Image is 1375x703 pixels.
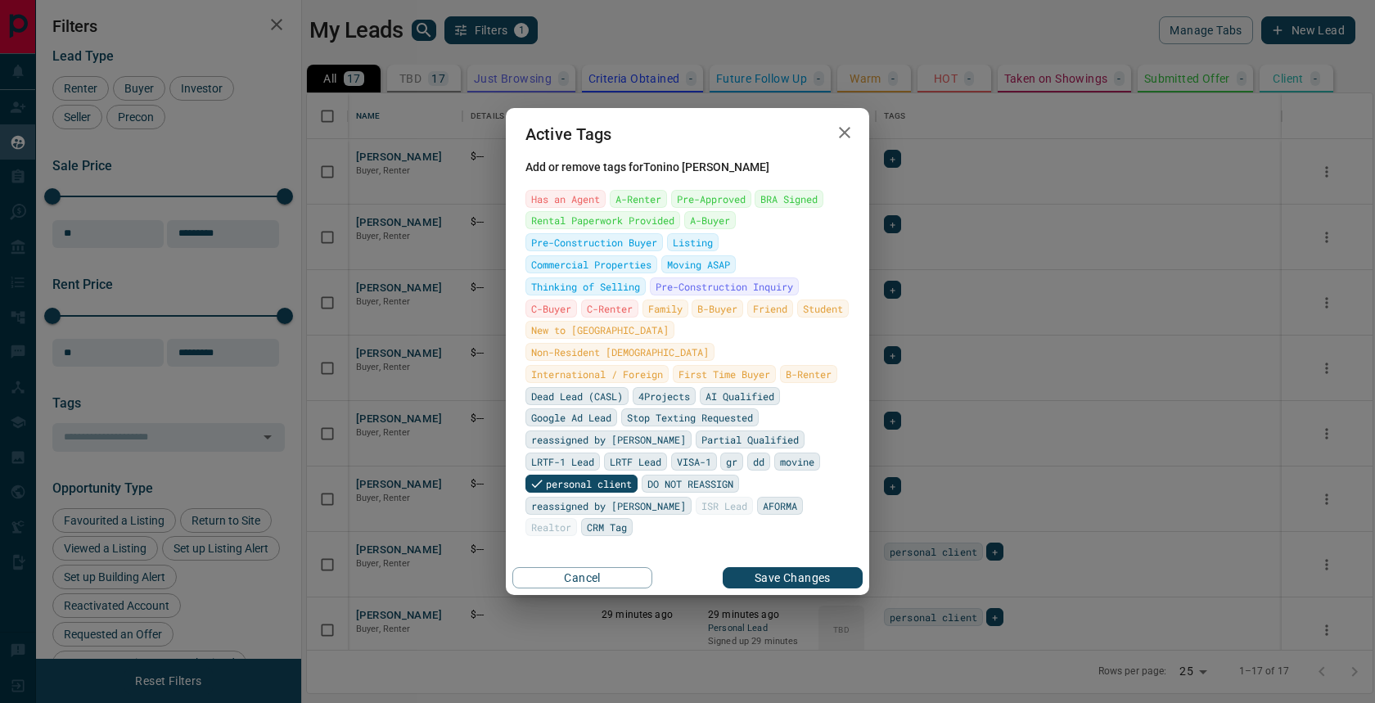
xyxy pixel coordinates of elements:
span: Google Ad Lead [531,409,611,426]
span: C-Renter [587,300,633,317]
div: BRA Signed [755,190,823,208]
span: Partial Qualified [701,431,799,448]
div: Moving ASAP [661,255,736,273]
div: Pre-Construction Inquiry [650,277,799,295]
span: Rental Paperwork Provided [531,212,674,228]
span: Family [648,300,683,317]
span: AFORMA [763,498,797,514]
span: gr [726,453,737,470]
div: dd [747,453,770,471]
div: LRTF-1 Lead [525,453,600,471]
div: Has an Agent [525,190,606,208]
span: CRM Tag [587,519,627,535]
div: Friend [747,300,793,318]
span: reassigned by [PERSON_NAME] [531,498,686,514]
h2: Active Tags [506,108,632,160]
div: gr [720,453,743,471]
button: Cancel [512,567,652,588]
div: AI Qualified [700,387,780,405]
div: Stop Texting Requested [621,408,759,426]
span: Thinking of Selling [531,278,640,295]
div: Dead Lead (CASL) [525,387,629,405]
div: Google Ad Lead [525,408,617,426]
button: Save Changes [723,567,863,588]
div: Pre-Construction Buyer [525,233,663,251]
div: LRTF Lead [604,453,667,471]
span: Has an Agent [531,191,600,207]
span: Dead Lead (CASL) [531,388,623,404]
span: Pre-Approved [677,191,746,207]
span: LRTF-1 Lead [531,453,594,470]
div: Pre-Approved [671,190,751,208]
div: Non-Resident [DEMOGRAPHIC_DATA] [525,343,715,361]
span: DO NOT REASSIGN [647,475,733,492]
span: New to [GEOGRAPHIC_DATA] [531,322,669,338]
span: Commercial Properties [531,256,651,273]
div: personal client [525,475,638,493]
span: VISA-1 [677,453,711,470]
span: B-Buyer [697,300,737,317]
span: BRA Signed [760,191,818,207]
div: Thinking of Selling [525,277,646,295]
div: movine [774,453,820,471]
span: movine [780,453,814,470]
div: A-Renter [610,190,667,208]
div: CRM Tag [581,518,633,536]
div: Rental Paperwork Provided [525,211,680,229]
span: A-Renter [615,191,661,207]
span: personal client [546,475,632,492]
div: VISA-1 [671,453,717,471]
div: New to [GEOGRAPHIC_DATA] [525,321,674,339]
div: B-Buyer [692,300,743,318]
span: Student [803,300,843,317]
div: C-Buyer [525,300,577,318]
div: DO NOT REASSIGN [642,475,739,493]
span: AI Qualified [706,388,774,404]
div: Family [642,300,688,318]
span: Listing [673,234,713,250]
span: International / Foreign [531,366,663,382]
span: First Time Buyer [678,366,770,382]
div: B-Renter [780,365,837,383]
div: International / Foreign [525,365,669,383]
span: C-Buyer [531,300,571,317]
div: 4Projects [633,387,696,405]
div: Student [797,300,849,318]
span: 4Projects [638,388,690,404]
span: Pre-Construction Inquiry [656,278,793,295]
div: reassigned by [PERSON_NAME] [525,497,692,515]
span: Pre-Construction Buyer [531,234,657,250]
div: Commercial Properties [525,255,657,273]
div: First Time Buyer [673,365,776,383]
div: Partial Qualified [696,430,805,448]
div: reassigned by [PERSON_NAME] [525,430,692,448]
div: A-Buyer [684,211,736,229]
div: Listing [667,233,719,251]
span: Moving ASAP [667,256,730,273]
span: dd [753,453,764,470]
span: Stop Texting Requested [627,409,753,426]
span: Non-Resident [DEMOGRAPHIC_DATA] [531,344,709,360]
span: LRTF Lead [610,453,661,470]
span: reassigned by [PERSON_NAME] [531,431,686,448]
span: Friend [753,300,787,317]
div: AFORMA [757,497,803,515]
span: Add or remove tags for Tonino [PERSON_NAME] [525,160,850,173]
div: C-Renter [581,300,638,318]
span: A-Buyer [690,212,730,228]
span: B-Renter [786,366,832,382]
